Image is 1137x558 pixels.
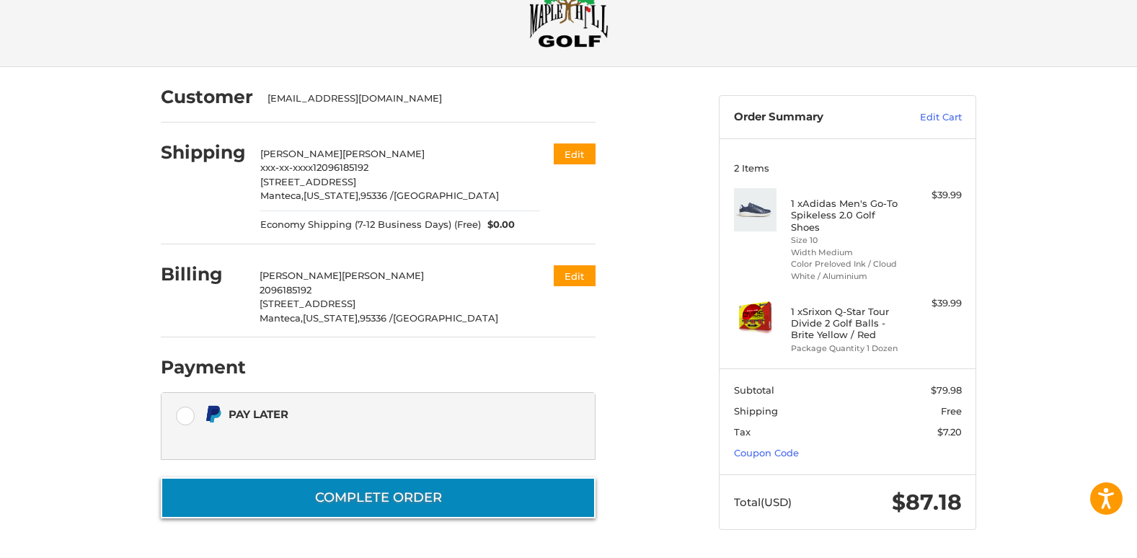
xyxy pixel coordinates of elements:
[260,270,342,281] span: [PERSON_NAME]
[229,402,505,426] div: Pay Later
[260,218,481,232] span: Economy Shipping (7-12 Business Days) (Free)
[734,110,889,125] h3: Order Summary
[791,342,901,355] li: Package Quantity 1 Dozen
[304,190,360,201] span: [US_STATE],
[161,141,246,164] h2: Shipping
[260,148,342,159] span: [PERSON_NAME]
[941,405,962,417] span: Free
[260,298,355,309] span: [STREET_ADDRESS]
[260,284,311,296] span: 2096185192
[161,477,596,518] button: Complete order
[791,198,901,233] h4: 1 x Adidas Men's Go-To Spikeless 2.0 Golf Shoes
[734,426,751,438] span: Tax
[313,161,368,173] span: 12096185192
[161,263,245,285] h2: Billing
[161,86,253,108] h2: Customer
[791,234,901,247] li: Size 10
[303,312,360,324] span: [US_STATE],
[791,258,901,282] li: Color Preloved Ink / Cloud White / Aluminium
[892,489,962,515] span: $87.18
[161,356,246,378] h2: Payment
[260,190,304,201] span: Manteca,
[937,426,962,438] span: $7.20
[791,306,901,341] h4: 1 x Srixon Q-Star Tour Divide 2 Golf Balls - Brite Yellow / Red
[204,429,505,442] iframe: PayPal Message 1
[734,162,962,174] h3: 2 Items
[260,312,303,324] span: Manteca,
[342,148,425,159] span: [PERSON_NAME]
[360,190,394,201] span: 95336 /
[734,447,799,459] a: Coupon Code
[267,92,582,106] div: [EMAIL_ADDRESS][DOMAIN_NAME]
[260,161,313,173] span: xxx-xx-xxxx
[791,247,901,259] li: Width Medium
[554,143,596,164] button: Edit
[734,384,774,396] span: Subtotal
[394,190,499,201] span: [GEOGRAPHIC_DATA]
[481,218,516,232] span: $0.00
[905,188,962,203] div: $39.99
[260,176,356,187] span: [STREET_ADDRESS]
[360,312,393,324] span: 95336 /
[393,312,498,324] span: [GEOGRAPHIC_DATA]
[204,405,222,423] img: Pay Later icon
[734,405,778,417] span: Shipping
[889,110,962,125] a: Edit Cart
[342,270,424,281] span: [PERSON_NAME]
[905,296,962,311] div: $39.99
[734,495,792,509] span: Total (USD)
[931,384,962,396] span: $79.98
[554,265,596,286] button: Edit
